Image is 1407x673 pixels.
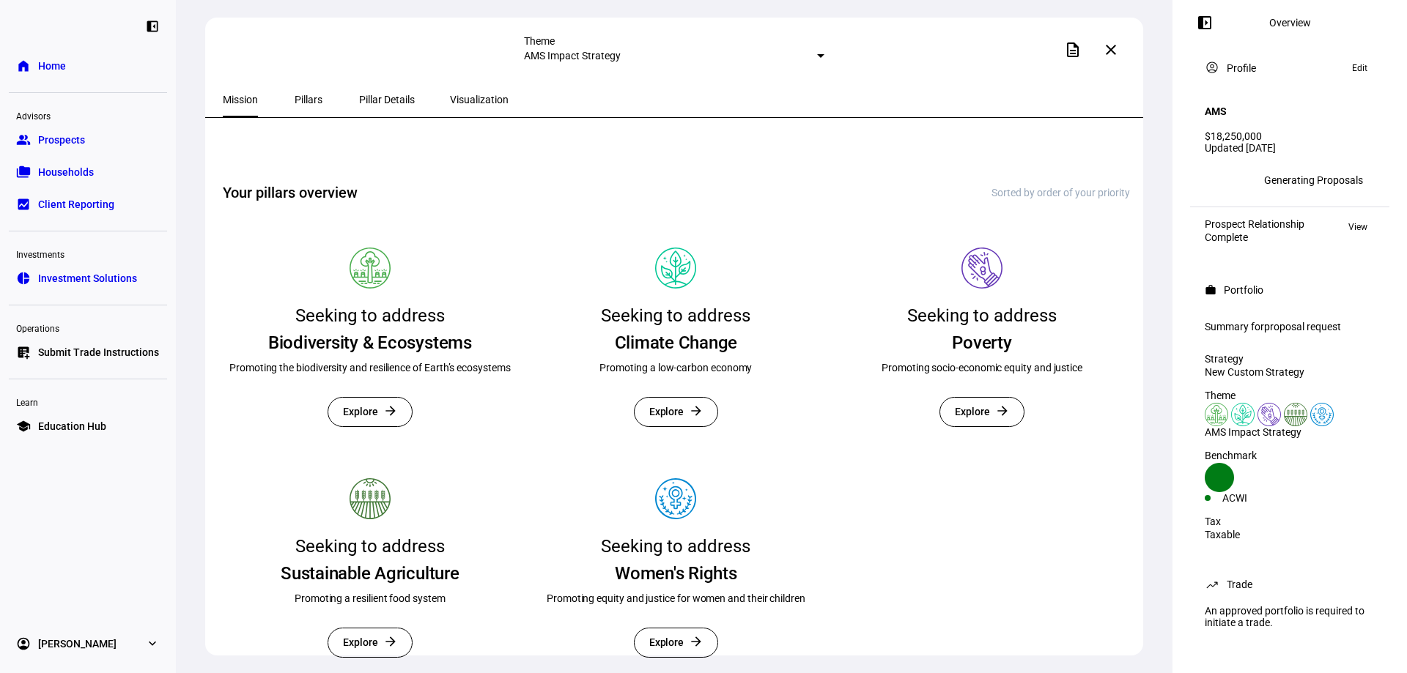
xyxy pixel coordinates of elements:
div: Promoting socio-economic equity and justice [882,360,1082,375]
div: Updated [DATE] [1205,142,1375,154]
div: Investments [9,243,167,264]
div: Tax [1205,516,1375,527]
button: View [1341,218,1375,236]
button: Explore [328,397,413,427]
div: Promoting the biodiversity and resilience of Earth’s ecosystems [229,360,511,375]
span: Edit [1352,59,1367,77]
div: Climate Change [615,331,738,354]
span: Explore [343,398,378,426]
mat-icon: work [1205,284,1216,296]
eth-mat-symbol: school [16,419,31,434]
img: Pillar icon [961,248,1002,289]
div: Women's Rights [615,562,737,585]
span: Client Reporting [38,197,114,212]
mat-icon: left_panel_open [1196,14,1214,31]
a: groupProspects [9,125,167,155]
eth-panel-overview-card-header: Portfolio [1205,281,1375,299]
div: New Custom Strategy [1205,366,1375,378]
span: Households [38,165,94,179]
span: Mission [223,94,258,105]
button: Explore [634,397,719,427]
div: Generating Proposals [1264,174,1363,186]
a: bid_landscapeClient Reporting [9,190,167,219]
eth-mat-symbol: left_panel_close [145,19,160,34]
img: climateChange.colored.svg [1231,403,1255,426]
mat-select-trigger: AMS Impact Strategy [524,50,621,62]
div: Taxable [1205,529,1375,540]
img: Pillar icon [350,248,391,289]
span: Pillars [295,94,322,105]
div: Learn [9,391,167,412]
button: Explore [328,628,413,658]
div: Biodiversity & Ecosystems [268,331,472,354]
div: ACWI [1222,492,1290,504]
eth-mat-symbol: account_circle [16,636,31,651]
button: Explore [939,397,1024,427]
mat-icon: arrow_forward [383,634,398,649]
div: Promoting equity and justice for women and their children [547,591,805,606]
mat-icon: arrow_forward [383,404,398,418]
span: Prospects [38,133,85,147]
div: Poverty [952,331,1011,354]
mat-icon: arrow_forward [689,634,703,649]
div: An approved portfolio is required to initiate a trade. [1196,599,1384,634]
div: $18,250,000 [1205,130,1375,142]
img: womensRights.colored.svg [1310,403,1334,426]
span: Explore [649,628,684,657]
div: Seeking to address [601,300,750,331]
div: Theme [1205,390,1375,401]
span: Investment Solutions [38,271,137,286]
div: Seeking to address [907,300,1057,331]
span: [PERSON_NAME] [38,636,117,651]
eth-mat-symbol: expand_more [145,636,160,651]
mat-icon: account_circle [1205,60,1219,75]
img: sustainableAgriculture.colored.svg [1284,403,1307,426]
div: Profile [1227,62,1256,74]
button: Explore [634,628,719,658]
div: Promoting a resilient food system [295,591,446,606]
h4: AMS [1205,105,1227,117]
span: Explore [343,628,378,657]
eth-mat-symbol: list_alt_add [16,345,31,360]
mat-icon: close [1102,41,1120,59]
img: poverty.colored.svg [1258,403,1281,426]
img: deforestation.colored.svg [1205,403,1228,426]
div: Sustainable Agriculture [281,562,459,585]
a: pie_chartInvestment Solutions [9,264,167,293]
mat-icon: trending_up [1205,577,1219,592]
mat-icon: arrow_forward [689,404,703,418]
div: AMS Impact Strategy [1205,426,1375,438]
div: Operations [9,317,167,338]
div: Seeking to address [295,531,445,562]
span: Pillar Details [359,94,415,105]
div: Strategy [1205,353,1375,365]
div: Seeking to address [601,531,750,562]
span: proposal request [1264,321,1341,332]
eth-mat-symbol: group [16,133,31,147]
img: Pillar icon [350,478,391,519]
h2: Your pillars overview [223,182,358,203]
eth-panel-overview-card-header: Trade [1205,576,1375,593]
div: Sorted by order of your priority [991,187,1130,198]
span: Explore [649,398,684,426]
div: Overview [1269,17,1311,29]
mat-icon: description [1064,41,1082,59]
eth-mat-symbol: pie_chart [16,271,31,286]
div: Prospect Relationship [1205,218,1304,230]
span: Visualization [450,94,509,105]
div: Portfolio [1224,284,1263,296]
div: Seeking to address [295,300,445,331]
div: Benchmark [1205,450,1375,461]
button: Edit [1345,59,1375,77]
div: Advisors [9,105,167,125]
div: Promoting a low-carbon economy [599,360,752,375]
eth-mat-symbol: bid_landscape [16,197,31,212]
img: Pillar icon [655,478,696,519]
span: BC [1211,175,1222,185]
span: Home [38,59,66,73]
mat-icon: arrow_forward [995,404,1010,418]
span: Education Hub [38,419,106,434]
a: homeHome [9,51,167,81]
span: View [1348,218,1367,236]
eth-mat-symbol: home [16,59,31,73]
